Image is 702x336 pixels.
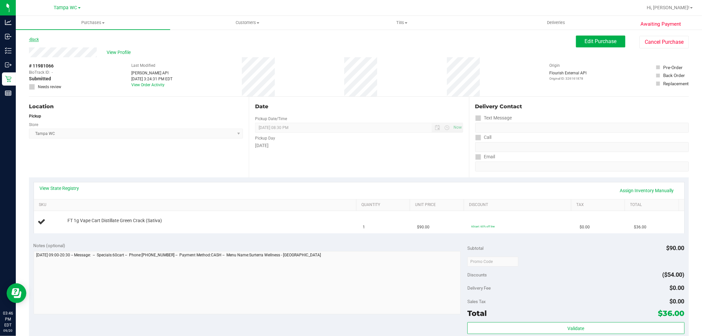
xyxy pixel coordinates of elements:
[576,202,622,208] a: Tax
[40,185,79,192] a: View State Registry
[567,326,584,331] span: Validate
[467,285,491,291] span: Delivery Fee
[670,298,685,305] span: $0.00
[29,75,51,82] span: Submitted
[29,122,38,128] label: Store
[39,202,354,208] a: SKU
[585,38,617,44] span: Edit Purchase
[67,218,162,224] span: FT 1g Vape Cart Distillate Green Crack (Sativa)
[325,16,479,30] a: Tills
[658,309,685,318] span: $36.00
[549,63,560,68] label: Origin
[363,224,365,230] span: 1
[131,70,172,76] div: [PERSON_NAME] API
[467,322,684,334] button: Validate
[29,69,50,75] span: BioTrack ID:
[467,269,487,281] span: Discounts
[38,84,61,90] span: Needs review
[131,76,172,82] div: [DATE] 3:24:31 PM EDT
[16,20,170,26] span: Purchases
[255,103,463,111] div: Date
[417,224,429,230] span: $90.00
[170,20,324,26] span: Customers
[475,142,689,152] input: Format: (999) 999-9999
[29,103,243,111] div: Location
[663,271,685,278] span: ($54.00)
[471,225,495,228] span: 60cart: 60% off line
[255,116,287,122] label: Pickup Date/Time
[580,224,590,230] span: $0.00
[616,185,678,196] a: Assign Inventory Manually
[170,16,325,30] a: Customers
[479,16,633,30] a: Deliveries
[29,114,41,118] strong: Pickup
[666,245,685,251] span: $90.00
[131,83,165,87] a: View Order Activity
[107,49,133,56] span: View Profile
[475,113,512,123] label: Text Message
[52,69,53,75] span: -
[7,283,26,303] iframe: Resource center
[647,5,689,10] span: Hi, [PERSON_NAME]!
[576,36,625,47] button: Edit Purchase
[663,72,685,79] div: Back Order
[549,76,586,81] p: Original ID: 326161878
[5,62,12,68] inline-svg: Outbound
[5,76,12,82] inline-svg: Retail
[475,152,495,162] label: Email
[29,63,54,69] span: # 11981066
[475,103,689,111] div: Delivery Contact
[467,257,518,267] input: Promo Code
[255,142,463,149] div: [DATE]
[3,310,13,328] p: 03:46 PM EDT
[639,36,689,48] button: Cancel Purchase
[34,243,65,248] span: Notes (optional)
[634,224,646,230] span: $36.00
[630,202,676,208] a: Total
[5,33,12,40] inline-svg: Inbound
[131,63,155,68] label: Last Modified
[5,19,12,26] inline-svg: Analytics
[255,135,275,141] label: Pickup Day
[467,246,483,251] span: Subtotal
[3,328,13,333] p: 09/20
[640,20,681,28] span: Awaiting Payment
[361,202,407,208] a: Quantity
[670,284,685,291] span: $0.00
[5,47,12,54] inline-svg: Inventory
[54,5,77,11] span: Tampa WC
[325,20,479,26] span: Tills
[5,90,12,96] inline-svg: Reports
[538,20,574,26] span: Deliveries
[29,37,39,42] a: Back
[663,80,689,87] div: Replacement
[549,70,586,81] div: Flourish External API
[16,16,170,30] a: Purchases
[663,64,683,71] div: Pre-Order
[467,309,487,318] span: Total
[475,133,492,142] label: Call
[415,202,461,208] a: Unit Price
[467,299,486,304] span: Sales Tax
[475,123,689,133] input: Format: (999) 999-9999
[469,202,569,208] a: Discount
